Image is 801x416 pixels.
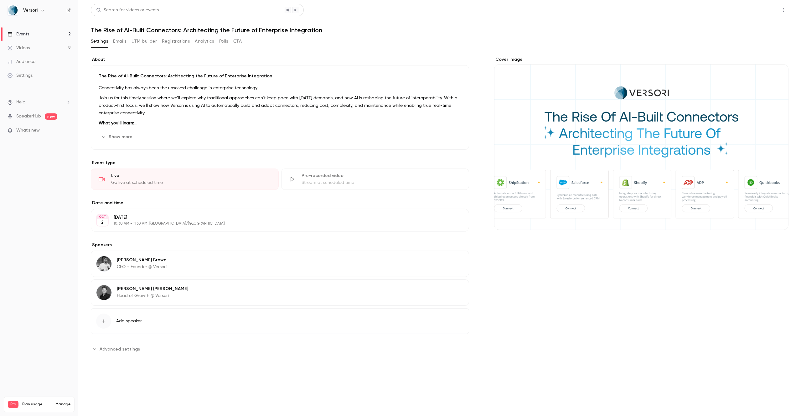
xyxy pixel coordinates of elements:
span: Add speaker [116,318,142,324]
h6: Versori [23,7,38,13]
label: Cover image [494,56,788,63]
div: Stream at scheduled time [302,179,461,186]
p: Connectivity has always been the unsolved challenge in enterprise technology. [99,84,461,92]
img: George Goodfellow [96,285,111,300]
p: Join us for this timely session where we’ll explore why traditional approaches can’t keep pace wi... [99,94,461,117]
p: The Rise of AI-Built Connectors: Architecting the Future of Enterprise Integration [99,73,461,79]
iframe: Noticeable Trigger [63,128,71,133]
button: Advanced settings [91,344,144,354]
div: Go live at scheduled time [111,179,271,186]
p: CEO + Founder @ Versori [117,264,167,270]
span: Plan usage [22,402,52,407]
div: Pre-recorded video [302,173,461,179]
button: Analytics [195,36,214,46]
span: What's new [16,127,40,134]
li: help-dropdown-opener [8,99,71,106]
div: Events [8,31,29,37]
p: Event type [91,160,469,166]
button: Show more [99,132,136,142]
div: LiveGo live at scheduled time [91,169,279,190]
img: Versori [8,5,18,15]
button: Settings [91,36,108,46]
button: CTA [233,36,242,46]
section: Cover image [494,56,788,230]
div: Pre-recorded videoStream at scheduled time [281,169,469,190]
label: Speakers [91,242,469,248]
button: Polls [219,36,228,46]
span: Help [16,99,25,106]
button: Registrations [162,36,190,46]
strong: What you’ll learn: [99,121,137,125]
p: 10:30 AM - 11:30 AM, [GEOGRAPHIC_DATA]/[GEOGRAPHIC_DATA] [114,221,436,226]
div: Settings [8,72,33,79]
img: Sean Brown [96,256,111,271]
p: [PERSON_NAME] [PERSON_NAME] [117,286,188,292]
p: 2 [101,219,104,226]
label: Date and time [91,200,469,206]
button: UTM builder [132,36,157,46]
button: Add speaker [91,308,469,334]
div: OCT [97,215,108,219]
div: Search for videos or events [96,7,159,13]
span: Advanced settings [100,346,140,352]
a: SpeakerHub [16,113,41,120]
div: Audience [8,59,35,65]
p: [DATE] [114,214,436,221]
section: Advanced settings [91,344,469,354]
p: Head of Growth @ Versori [117,293,188,299]
div: Live [111,173,271,179]
button: Emails [113,36,126,46]
div: George Goodfellow[PERSON_NAME] [PERSON_NAME]Head of Growth @ Versori [91,279,469,306]
span: new [45,113,57,120]
p: [PERSON_NAME] Brown [117,257,167,263]
div: Sean Brown[PERSON_NAME] BrownCEO + Founder @ Versori [91,251,469,277]
button: Share [749,4,773,16]
span: Pro [8,401,18,408]
label: About [91,56,469,63]
div: Videos [8,45,30,51]
h1: The Rise of AI-Built Connectors: Architecting the Future of Enterprise Integration [91,26,788,34]
a: Manage [55,402,70,407]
